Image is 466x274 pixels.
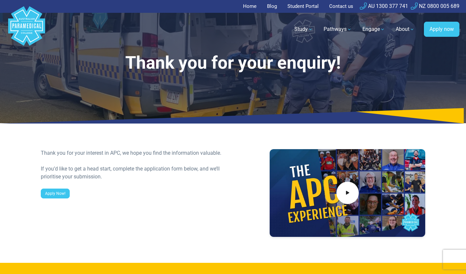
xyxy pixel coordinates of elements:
[41,189,70,198] a: Apply Now!
[41,53,426,73] h1: Thank you for your enquiry!
[411,3,459,9] a: NZ 0800 005 689
[41,165,229,181] div: If you’d like to get a head start, complete the application form below, and we’ll prioritise your...
[358,20,389,38] a: Engage
[290,20,317,38] a: Study
[7,13,46,46] a: Australian Paramedical College
[320,20,356,38] a: Pathways
[424,22,459,37] a: Apply now
[392,20,419,38] a: About
[360,3,408,9] a: AU 1300 377 741
[41,149,229,157] div: Thank you for your interest in APC, we hope you find the information valuable.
